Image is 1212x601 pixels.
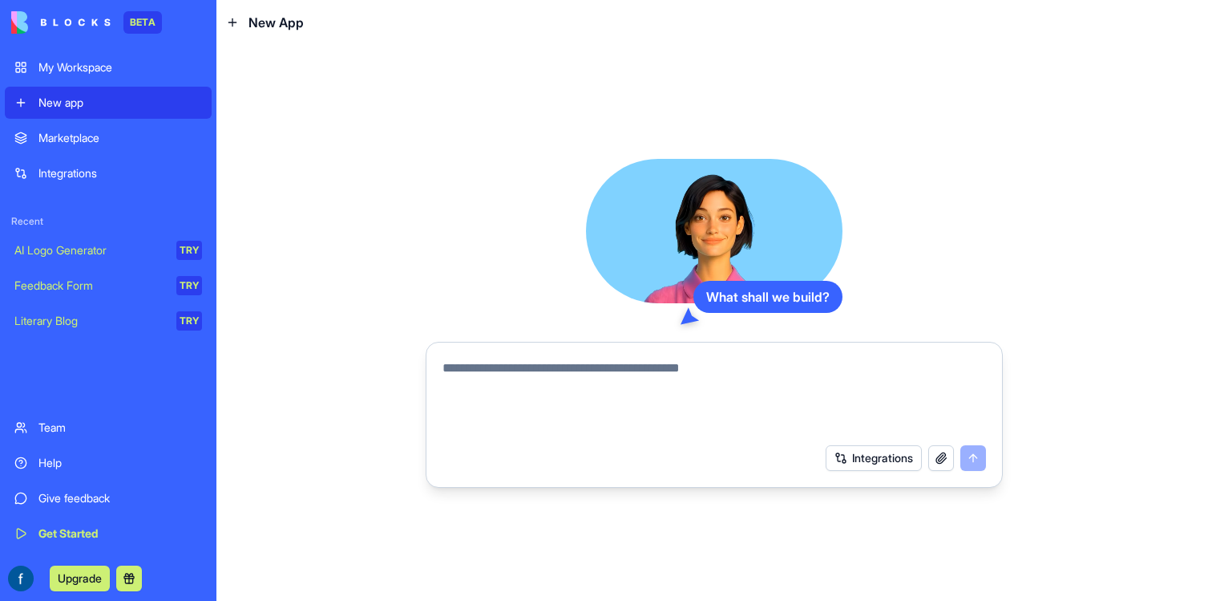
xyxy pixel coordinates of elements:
div: TRY [176,241,202,260]
a: Team [5,412,212,444]
div: New app [38,95,202,111]
button: Integrations [826,445,922,471]
a: Upgrade [50,570,110,586]
div: Team [38,420,202,436]
div: Help [38,455,202,471]
div: Marketplace [38,130,202,146]
a: My Workspace [5,51,212,83]
a: Literary BlogTRY [5,305,212,337]
div: Integrations [38,165,202,181]
a: BETA [11,11,162,34]
div: Give feedback [38,490,202,506]
a: New app [5,87,212,119]
a: Feedback FormTRY [5,270,212,302]
img: ACg8ocIHiLDdTP1dTwtGhqNongD7hAHC0cw6fl1rORqa-EDohHNxpA=s96-c [8,566,34,591]
div: Get Started [38,526,202,542]
div: TRY [176,276,202,295]
div: BETA [123,11,162,34]
a: Marketplace [5,122,212,154]
a: Integrations [5,157,212,189]
a: Get Started [5,518,212,550]
span: New App [248,13,304,32]
img: logo [11,11,111,34]
div: Literary Blog [14,313,165,329]
div: My Workspace [38,59,202,75]
a: Help [5,447,212,479]
span: Recent [5,215,212,228]
div: AI Logo Generator [14,242,165,258]
div: Feedback Form [14,278,165,294]
a: Give feedback [5,482,212,514]
a: AI Logo GeneratorTRY [5,234,212,266]
button: Upgrade [50,566,110,591]
div: TRY [176,311,202,331]
div: What shall we build? [693,281,842,313]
